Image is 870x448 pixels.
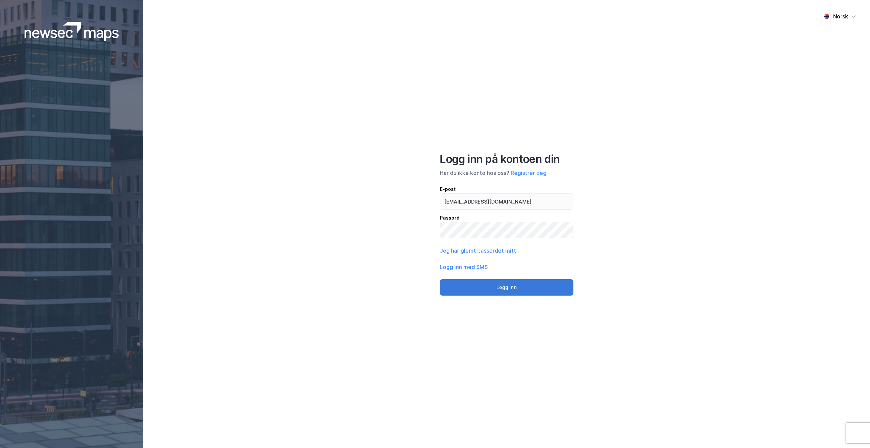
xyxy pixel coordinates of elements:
button: Logg inn [440,279,573,296]
button: Registrer deg [511,169,546,177]
iframe: Chat Widget [836,415,870,448]
div: Passord [440,214,573,222]
div: Har du ikke konto hos oss? [440,169,573,177]
button: Logg inn med SMS [440,263,488,271]
div: E-post [440,185,573,193]
div: Kontrollprogram for chat [836,415,870,448]
img: logoWhite.bf58a803f64e89776f2b079ca2356427.svg [25,22,119,41]
button: Jeg har glemt passordet mitt [440,247,516,255]
div: Norsk [833,12,848,20]
div: Logg inn på kontoen din [440,152,573,166]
